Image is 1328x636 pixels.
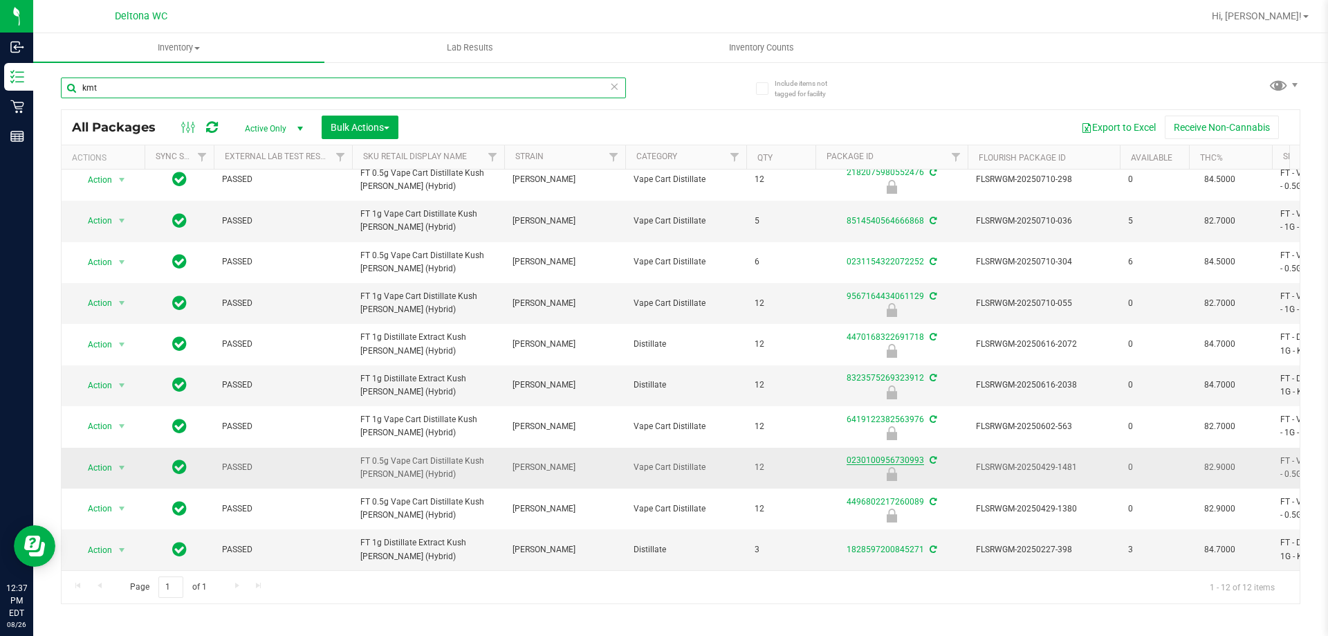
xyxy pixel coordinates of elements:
span: 5 [755,215,807,228]
a: Available [1131,153,1172,163]
p: 08/26 [6,619,27,630]
a: Inventory Counts [616,33,907,62]
span: Vape Cart Distillate [634,297,738,310]
span: PASSED [222,420,344,433]
span: 6 [1128,255,1181,269]
span: In Sync [172,375,187,394]
span: PASSED [222,502,344,516]
div: Newly Received [813,344,970,358]
span: select [113,376,131,395]
input: 1 [158,576,183,598]
span: Action [75,253,113,272]
a: Sku Retail Display Name [363,152,467,161]
span: In Sync [172,293,187,313]
a: SKU Name [1283,152,1325,161]
div: Newly Received [813,303,970,317]
a: 1828597200845271 [847,545,924,554]
span: Action [75,540,113,560]
a: 0230100956730993 [847,455,924,465]
span: 12 [755,502,807,516]
span: 12 [755,420,807,433]
span: 3 [755,543,807,556]
span: Sync from Compliance System [928,291,937,301]
span: select [113,170,131,190]
span: 84.7000 [1197,540,1242,560]
div: Newly Received [813,180,970,194]
span: 12 [755,338,807,351]
span: Hi, [PERSON_NAME]! [1212,10,1302,21]
span: PASSED [222,173,344,186]
span: Action [75,376,113,395]
span: [PERSON_NAME] [513,338,617,351]
span: select [113,458,131,478]
span: Sync from Compliance System [928,455,937,465]
span: 12 [755,379,807,392]
span: Sync from Compliance System [928,167,937,177]
span: Action [75,211,113,230]
a: Package ID [827,152,874,161]
span: PASSED [222,338,344,351]
span: [PERSON_NAME] [513,420,617,433]
span: In Sync [172,170,187,189]
span: 1 - 12 of 12 items [1199,576,1286,597]
a: Filter [945,145,968,169]
span: In Sync [172,540,187,559]
span: Action [75,335,113,354]
span: FLSRWGM-20250616-2038 [976,379,1112,392]
span: [PERSON_NAME] [513,461,617,474]
inline-svg: Inbound [10,40,24,54]
span: 12 [755,173,807,186]
span: 3 [1128,543,1181,556]
span: Sync from Compliance System [928,497,937,507]
span: 0 [1128,420,1181,433]
button: Receive Non-Cannabis [1165,116,1279,139]
span: FT 0.5g Vape Cart Distillate Kush [PERSON_NAME] (Hybrid) [360,167,496,193]
span: 6 [755,255,807,269]
span: 82.7000 [1197,211,1242,231]
span: Vape Cart Distillate [634,502,738,516]
span: In Sync [172,211,187,230]
span: Action [75,458,113,478]
span: PASSED [222,379,344,392]
a: THC% [1200,153,1223,163]
span: [PERSON_NAME] [513,255,617,269]
a: 4496802217260089 [847,497,924,507]
span: Action [75,499,113,518]
a: 8323575269323912 [847,373,924,383]
span: PASSED [222,543,344,556]
span: PASSED [222,461,344,474]
a: Filter [602,145,625,169]
span: In Sync [172,457,187,477]
span: [PERSON_NAME] [513,502,617,516]
span: Sync from Compliance System [928,373,937,383]
a: Category [636,152,677,161]
span: FLSRWGM-20250602-563 [976,420,1112,433]
span: Action [75,170,113,190]
a: Filter [329,145,352,169]
span: select [113,253,131,272]
span: 12 [755,461,807,474]
span: [PERSON_NAME] [513,379,617,392]
inline-svg: Retail [10,100,24,113]
input: Search Package ID, Item Name, SKU, Lot or Part Number... [61,78,626,98]
span: 84.7000 [1197,375,1242,395]
span: PASSED [222,255,344,269]
span: FT 1g Distillate Extract Kush [PERSON_NAME] (Hybrid) [360,372,496,399]
span: [PERSON_NAME] [513,215,617,228]
a: Qty [757,153,773,163]
span: Vape Cart Distillate [634,173,738,186]
span: FLSRWGM-20250710-298 [976,173,1112,186]
p: 12:37 PM EDT [6,582,27,619]
span: [PERSON_NAME] [513,543,617,556]
span: In Sync [172,334,187,354]
span: 12 [755,297,807,310]
a: 0231154322072252 [847,257,924,266]
div: Newly Received [813,385,970,399]
span: select [113,335,131,354]
span: Inventory [33,42,324,54]
span: Page of 1 [118,576,218,598]
span: 0 [1128,297,1181,310]
inline-svg: Inventory [10,70,24,84]
button: Export to Excel [1072,116,1165,139]
div: Actions [72,153,139,163]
